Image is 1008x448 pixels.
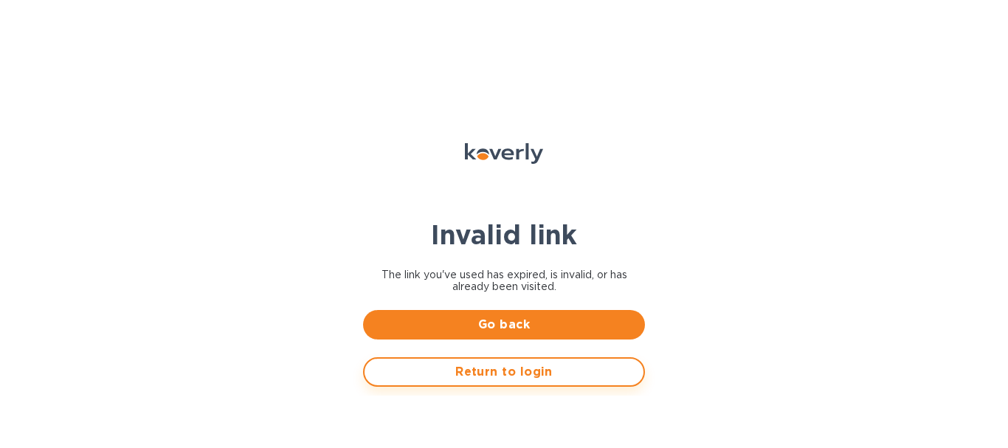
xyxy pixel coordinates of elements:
span: Go back [375,316,633,334]
button: Return to login [363,357,645,387]
b: Invalid link [431,218,577,251]
button: Go back [363,310,645,340]
img: Koverly [465,143,543,164]
span: Return to login [376,363,632,381]
span: The link you've used has expired, is invalid, or has already been visited. [363,269,645,292]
